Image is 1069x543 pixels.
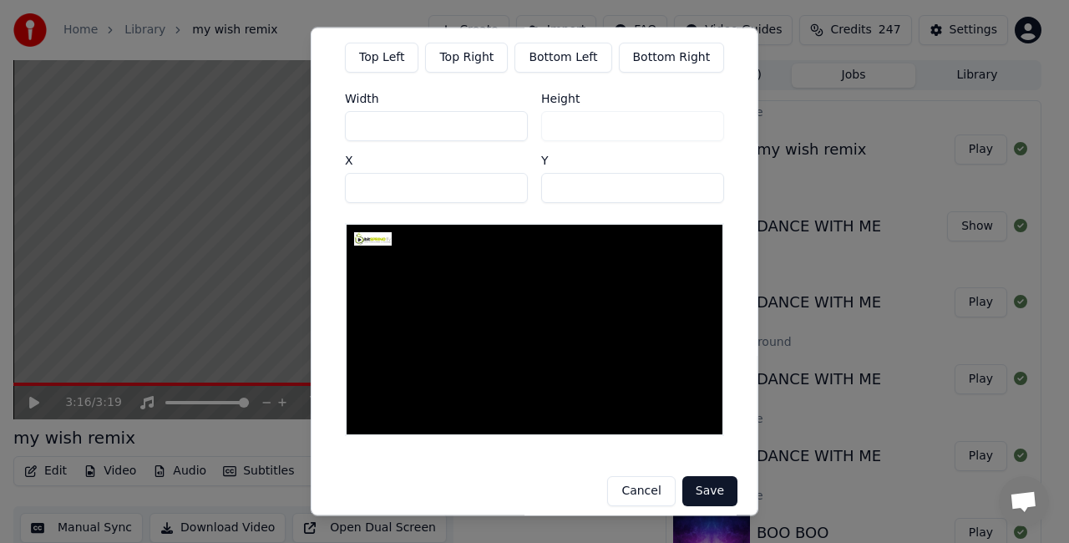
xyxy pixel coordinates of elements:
[514,43,611,74] button: Bottom Left
[541,94,724,105] label: Height
[345,155,528,167] label: X
[541,155,724,167] label: Y
[354,233,392,246] img: Logo
[682,477,737,507] button: Save
[618,43,724,74] button: Bottom Right
[425,43,508,74] button: Top Right
[345,94,528,105] label: Width
[607,477,675,507] button: Cancel
[345,43,418,74] button: Top Left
